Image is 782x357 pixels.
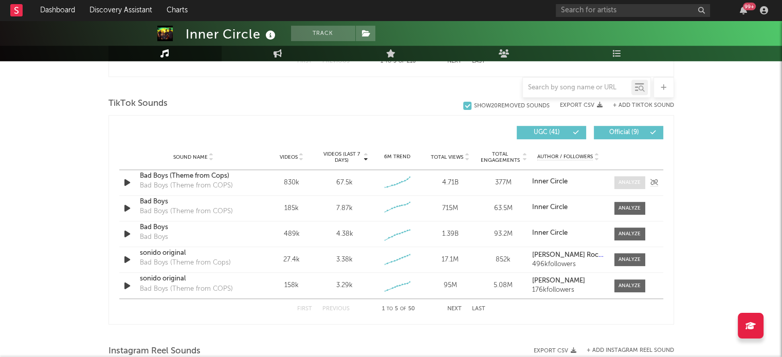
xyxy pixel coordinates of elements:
a: sonido original [140,248,247,258]
span: Sound Name [173,154,208,160]
div: 158k [268,280,316,291]
button: Previous [322,59,350,64]
strong: Inner Circle [532,230,568,236]
div: 17.1M [426,255,474,265]
a: sonido original [140,274,247,284]
button: Previous [322,306,350,312]
div: Show 20 Removed Sounds [474,103,550,109]
span: Author / Followers [537,154,593,160]
button: + Add TikTok Sound [603,103,674,108]
span: of [398,59,405,64]
div: Bad Boys [140,232,168,242]
span: Total Views [431,154,463,160]
a: Bad Boys (Theme from Cops) [140,171,247,181]
span: to [385,59,391,64]
div: 3.29k [336,280,353,291]
button: Track [291,26,355,41]
div: 6M Trend [373,153,421,161]
strong: Inner Circle [532,204,568,211]
span: TikTok Sounds [108,98,168,110]
span: to [387,307,393,311]
a: Inner Circle [532,178,604,185]
div: Bad Boys (Theme from COPS) [140,206,233,217]
div: 830k [268,178,316,188]
div: Bad Boys (Theme from COPS) [140,181,233,191]
span: of [400,307,406,311]
div: 95M [426,280,474,291]
input: Search by song name or URL [523,84,631,92]
div: 99 + [743,3,756,10]
div: + Add Instagram Reel Sound [576,348,674,353]
a: Bad Boys [140,197,247,207]
div: 176k followers [532,287,604,294]
div: 185k [268,203,316,214]
button: First [297,306,312,312]
strong: [PERSON_NAME] Rock 🎸 [532,252,612,258]
button: Official(9) [594,126,663,139]
div: 3.38k [336,255,353,265]
button: Export CSV [560,102,603,108]
div: Inner Circle [186,26,278,43]
span: Videos (last 7 days) [320,151,362,163]
button: Next [447,59,462,64]
div: 1.39B [426,229,474,239]
div: 4.38k [336,229,353,239]
a: Inner Circle [532,204,604,211]
strong: [PERSON_NAME] [532,277,585,284]
strong: Inner Circle [532,178,568,185]
div: 63.5M [479,203,527,214]
span: Total Engagements [479,151,521,163]
button: Last [472,59,485,64]
button: Next [447,306,462,312]
div: 4.71B [426,178,474,188]
div: 1 5 216 [370,55,427,68]
div: 852k [479,255,527,265]
span: Videos [280,154,298,160]
button: + Add TikTok Sound [613,103,674,108]
button: First [297,59,312,64]
a: Bad Boys [140,222,247,233]
div: 1 5 50 [370,303,427,315]
button: Export CSV [534,348,576,354]
button: UGC(41) [517,126,586,139]
div: 7.87k [336,203,353,214]
div: 489k [268,229,316,239]
span: UGC ( 41 ) [523,129,571,136]
div: 5.08M [479,280,527,291]
div: 27.4k [268,255,316,265]
div: Bad Boys (Theme from Cops) [140,258,231,268]
span: Official ( 9 ) [601,129,648,136]
a: [PERSON_NAME] [532,277,604,285]
button: Last [472,306,485,312]
button: + Add Instagram Reel Sound [587,348,674,353]
a: [PERSON_NAME] Rock 🎸 [532,252,604,259]
button: 99+ [740,6,747,14]
a: Inner Circle [532,230,604,237]
input: Search for artists [556,4,710,17]
div: 93.2M [479,229,527,239]
div: 377M [479,178,527,188]
div: 496k followers [532,261,604,268]
div: 67.5k [336,178,353,188]
div: 715M [426,203,474,214]
div: Bad Boys (Theme from COPS) [140,284,233,294]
